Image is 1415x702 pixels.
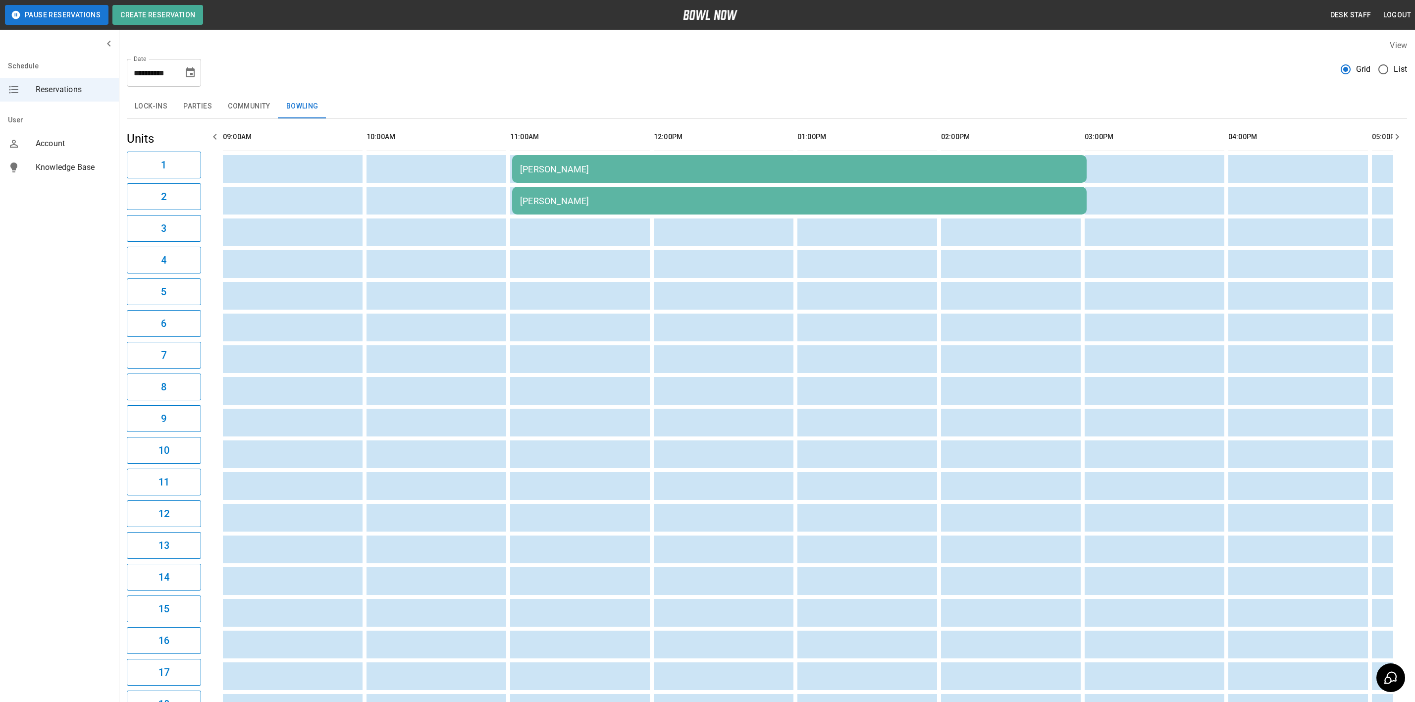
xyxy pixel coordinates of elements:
th: 10:00AM [367,123,506,151]
button: 13 [127,532,201,559]
button: 7 [127,342,201,369]
button: Parties [175,95,220,118]
button: 6 [127,310,201,337]
button: 11 [127,469,201,495]
button: 1 [127,152,201,178]
span: Reservations [36,84,111,96]
button: Pause Reservations [5,5,108,25]
h6: 11 [158,474,169,490]
h6: 3 [161,220,166,236]
img: logo [683,10,737,20]
span: Grid [1356,63,1371,75]
button: 16 [127,627,201,654]
button: Bowling [278,95,326,118]
span: Knowledge Base [36,162,111,173]
button: 5 [127,278,201,305]
h5: Units [127,131,201,147]
button: Desk Staff [1326,6,1375,24]
h6: 9 [161,411,166,427]
h6: 5 [161,284,166,300]
h6: 8 [161,379,166,395]
h6: 1 [161,157,166,173]
h6: 12 [158,506,169,522]
button: 4 [127,247,201,273]
button: Community [220,95,278,118]
span: Account [36,138,111,150]
button: 9 [127,405,201,432]
button: Choose date, selected date is Oct 17, 2025 [180,63,200,83]
button: 8 [127,374,201,400]
h6: 10 [158,442,169,458]
h6: 13 [158,538,169,553]
h6: 7 [161,347,166,363]
button: Logout [1379,6,1415,24]
th: 12:00PM [654,123,793,151]
button: 14 [127,564,201,591]
div: inventory tabs [127,95,1407,118]
button: 10 [127,437,201,464]
button: Create Reservation [112,5,203,25]
h6: 6 [161,316,166,331]
h6: 15 [158,601,169,617]
h6: 17 [158,664,169,680]
label: View [1390,41,1407,50]
h6: 14 [158,569,169,585]
h6: 2 [161,189,166,205]
h6: 16 [158,633,169,648]
div: [PERSON_NAME] [520,164,1079,174]
th: 11:00AM [510,123,650,151]
button: 3 [127,215,201,242]
button: Lock-ins [127,95,175,118]
th: 09:00AM [223,123,363,151]
button: 17 [127,659,201,686]
h6: 4 [161,252,166,268]
button: 15 [127,595,201,622]
div: [PERSON_NAME] [520,196,1079,206]
span: List [1394,63,1407,75]
button: 2 [127,183,201,210]
button: 12 [127,500,201,527]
